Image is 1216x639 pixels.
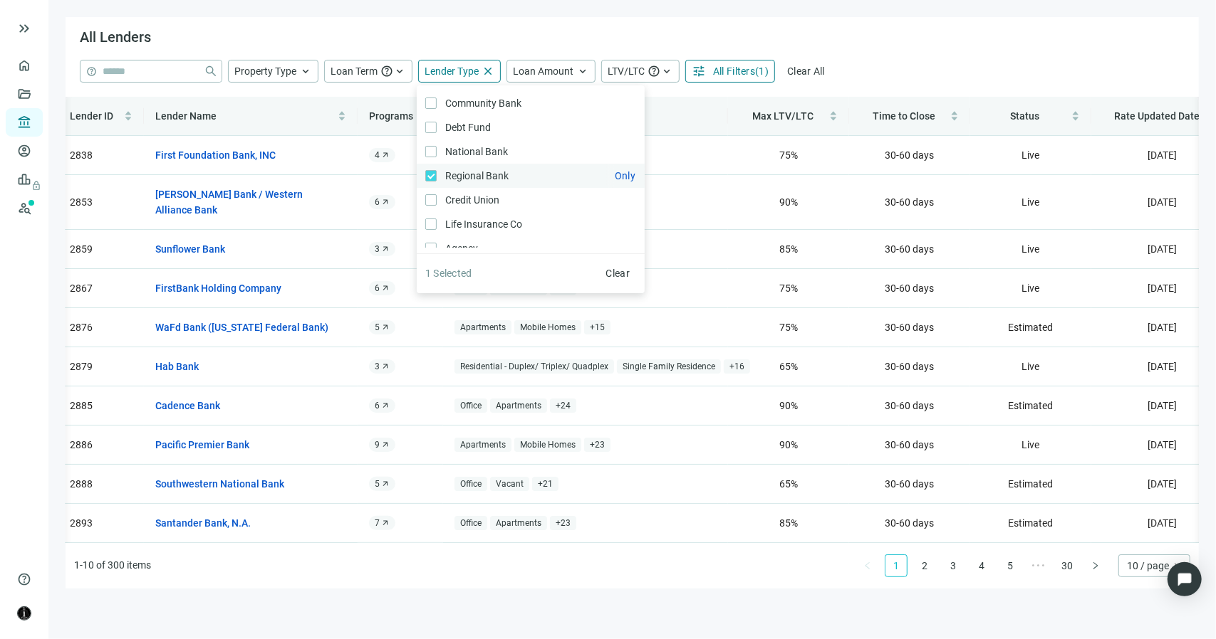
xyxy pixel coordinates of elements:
[490,398,547,413] span: Apartments
[1168,562,1202,596] div: Open Intercom Messenger
[381,198,390,206] span: arrow_outward
[425,265,472,281] article: 1 Selected
[1084,554,1107,577] button: right
[375,439,380,450] span: 9
[1056,554,1079,577] li: 30
[454,359,614,374] span: Residential - Duplex/ Triplex/ Quadplex
[849,175,970,230] td: 30-60 days
[779,149,798,161] span: 75 %
[437,120,497,135] span: Debt Fund
[849,465,970,504] td: 30-60 days
[1118,554,1190,577] div: Page Size
[58,465,144,504] td: 2888
[849,136,970,175] td: 30-60 days
[1148,517,1178,529] span: [DATE]
[16,20,33,37] button: keyboard_double_arrow_right
[584,320,610,335] span: + 15
[779,517,798,529] span: 85 %
[660,65,673,78] span: keyboard_arrow_up
[1022,196,1040,208] span: Live
[234,65,296,77] span: Property Type
[1027,554,1050,577] li: Next 5 Pages
[617,359,721,374] span: Single Family Residence
[1022,282,1040,294] span: Live
[1084,554,1107,577] li: Next Page
[550,398,576,413] span: + 24
[437,168,514,184] span: Regional Bank
[849,308,970,347] td: 30-60 days
[155,398,220,413] a: Cadence Bank
[685,60,775,83] button: tuneAll Filters(1)
[58,504,144,543] td: 2893
[1148,322,1178,333] span: [DATE]
[155,319,328,335] a: WaFd Bank ([US_STATE] Federal Bank)
[375,361,380,372] span: 3
[58,269,144,308] td: 2867
[155,241,225,257] a: Sunflower Bank
[393,65,406,78] span: keyboard_arrow_up
[454,320,511,335] span: Apartments
[155,476,284,492] a: Southwestern National Bank
[1009,400,1054,411] span: Estimated
[375,517,380,529] span: 7
[514,320,581,335] span: Mobile Homes
[1022,149,1040,161] span: Live
[58,426,144,465] td: 2886
[74,554,151,577] li: 1-10 of 300 items
[779,439,798,450] span: 90 %
[856,554,879,577] button: left
[381,401,390,410] span: arrow_outward
[86,66,97,77] span: help
[58,230,144,269] td: 2859
[971,555,992,576] a: 4
[1022,439,1040,450] span: Live
[608,65,645,77] span: LTV/LTC
[514,438,581,453] span: Mobile Homes
[885,555,907,576] a: 1
[155,515,251,531] a: Santander Bank, N.A.
[913,554,936,577] li: 2
[576,65,589,78] span: keyboard_arrow_up
[942,554,965,577] li: 3
[849,347,970,386] td: 30-60 days
[779,478,798,490] span: 65 %
[1127,555,1182,576] span: 10 / page
[713,65,755,77] span: All Filters
[1009,478,1054,490] span: Estimated
[1148,282,1178,294] span: [DATE]
[58,136,144,175] td: 2838
[1022,243,1040,255] span: Live
[437,241,484,256] span: Agency
[856,554,879,577] li: Previous Page
[437,216,528,232] span: Life Insurance Co
[490,516,547,531] span: Apartments
[437,192,505,208] span: Credit Union
[849,230,970,269] td: 30-60 days
[1148,478,1178,490] span: [DATE]
[873,110,935,122] span: Time to Close
[58,386,144,426] td: 2885
[779,400,798,411] span: 90 %
[155,110,217,122] span: Lender Name
[1148,149,1178,161] span: [DATE]
[1148,361,1178,372] span: [DATE]
[970,554,993,577] li: 4
[375,322,380,333] span: 5
[381,284,390,292] span: arrow_outward
[58,175,144,230] td: 2853
[381,480,390,488] span: arrow_outward
[437,144,514,159] span: National Bank
[381,151,390,159] span: arrow_outward
[752,110,814,122] span: Max LTV/LTC
[849,504,970,543] td: 30-60 days
[80,28,151,46] span: All Lenders
[155,147,276,163] a: First Foundation Bank, INC
[1009,517,1054,529] span: Estimated
[787,65,825,77] span: Clear All
[600,262,637,285] button: Clear
[381,440,390,449] span: arrow_outward
[942,555,964,576] a: 3
[779,361,798,372] span: 65 %
[999,555,1021,576] a: 5
[454,516,487,531] span: Office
